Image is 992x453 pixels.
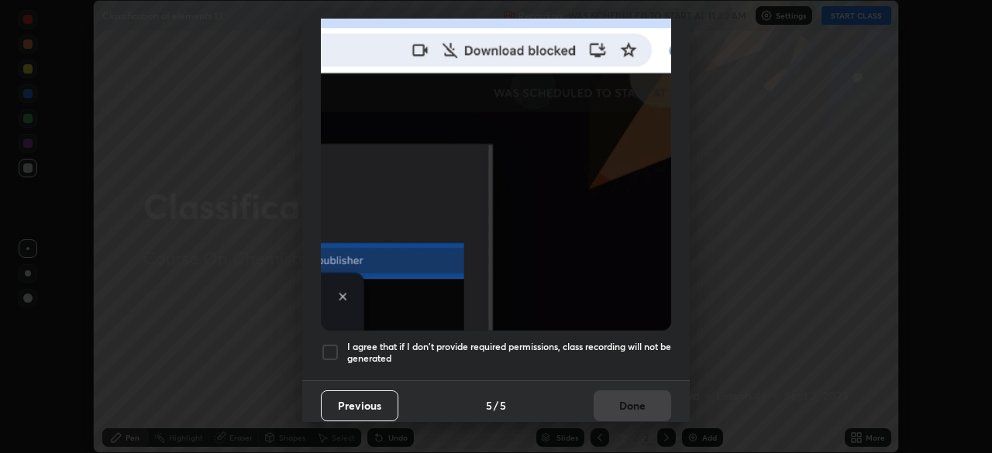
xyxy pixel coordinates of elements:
[347,341,671,365] h5: I agree that if I don't provide required permissions, class recording will not be generated
[486,397,492,414] h4: 5
[500,397,506,414] h4: 5
[321,390,398,421] button: Previous
[494,397,498,414] h4: /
